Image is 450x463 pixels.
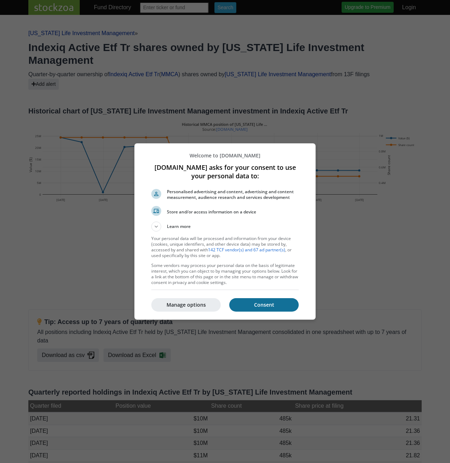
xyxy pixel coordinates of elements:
p: Manage options [151,301,221,308]
p: Welcome to [DOMAIN_NAME] [151,152,299,159]
a: 142 TCF vendor(s) and 67 ad partner(s) [208,247,285,253]
span: Store and/or access information on a device [167,209,299,215]
span: Learn more [167,223,191,231]
button: Consent [229,298,299,312]
button: Learn more [151,222,299,231]
p: Some vendors may process your personal data on the basis of legitimate interest, which you can ob... [151,263,299,285]
button: Manage options [151,298,221,312]
h1: [DOMAIN_NAME] asks for your consent to use your personal data to: [151,163,299,180]
span: Personalised advertising and content, advertising and content measurement, audience research and ... [167,189,299,200]
p: Your personal data will be processed and information from your device (cookies, unique identifier... [151,236,299,258]
p: Consent [229,301,299,308]
div: stockzoa.com asks for your consent to use your personal data to: [134,143,316,320]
